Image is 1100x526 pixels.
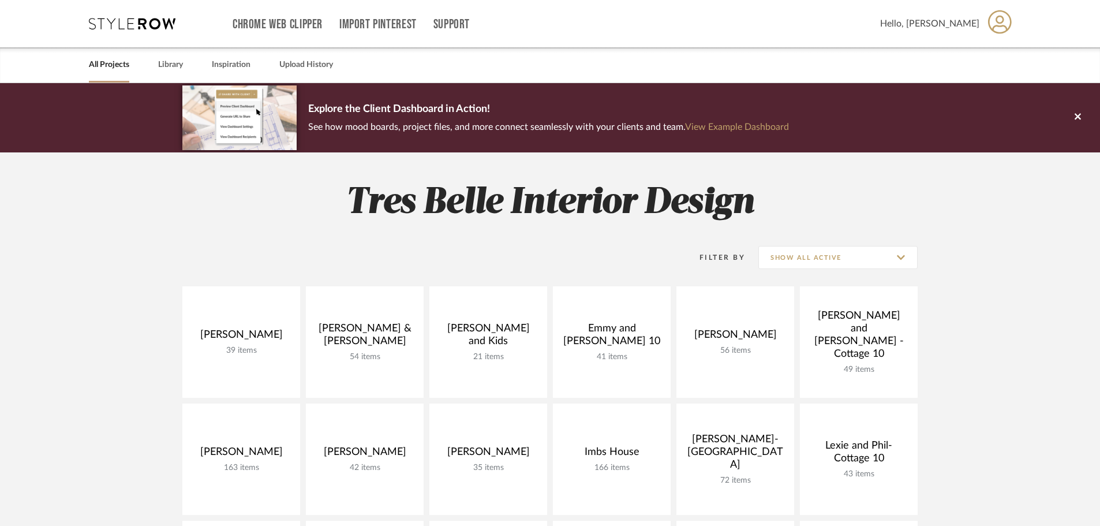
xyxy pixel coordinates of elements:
[134,181,966,225] h2: Tres Belle Interior Design
[212,57,250,73] a: Inspiration
[158,57,183,73] a: Library
[562,322,661,352] div: Emmy and [PERSON_NAME] 10
[809,469,908,479] div: 43 items
[433,20,470,29] a: Support
[339,20,417,29] a: Import Pinterest
[192,329,291,346] div: [PERSON_NAME]
[439,446,538,463] div: [PERSON_NAME]
[439,463,538,473] div: 35 items
[315,322,414,352] div: [PERSON_NAME] & [PERSON_NAME]
[562,463,661,473] div: 166 items
[308,100,789,119] p: Explore the Client Dashboard in Action!
[562,446,661,463] div: Imbs House
[684,252,745,263] div: Filter By
[192,463,291,473] div: 163 items
[439,352,538,362] div: 21 items
[192,346,291,356] div: 39 items
[233,20,323,29] a: Chrome Web Clipper
[192,446,291,463] div: [PERSON_NAME]
[685,122,789,132] a: View Example Dashboard
[182,85,297,150] img: d5d033c5-7b12-40c2-a960-1ecee1989c38.png
[315,352,414,362] div: 54 items
[880,17,979,31] span: Hello, [PERSON_NAME]
[686,433,785,476] div: [PERSON_NAME]- [GEOGRAPHIC_DATA]
[562,352,661,362] div: 41 items
[686,346,785,356] div: 56 items
[439,322,538,352] div: [PERSON_NAME] and Kids
[315,463,414,473] div: 42 items
[809,309,908,365] div: [PERSON_NAME] and [PERSON_NAME] -Cottage 10
[809,365,908,375] div: 49 items
[279,57,333,73] a: Upload History
[809,439,908,469] div: Lexie and Phil-Cottage 10
[686,329,785,346] div: [PERSON_NAME]
[308,119,789,135] p: See how mood boards, project files, and more connect seamlessly with your clients and team.
[89,57,129,73] a: All Projects
[315,446,414,463] div: [PERSON_NAME]
[686,476,785,486] div: 72 items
